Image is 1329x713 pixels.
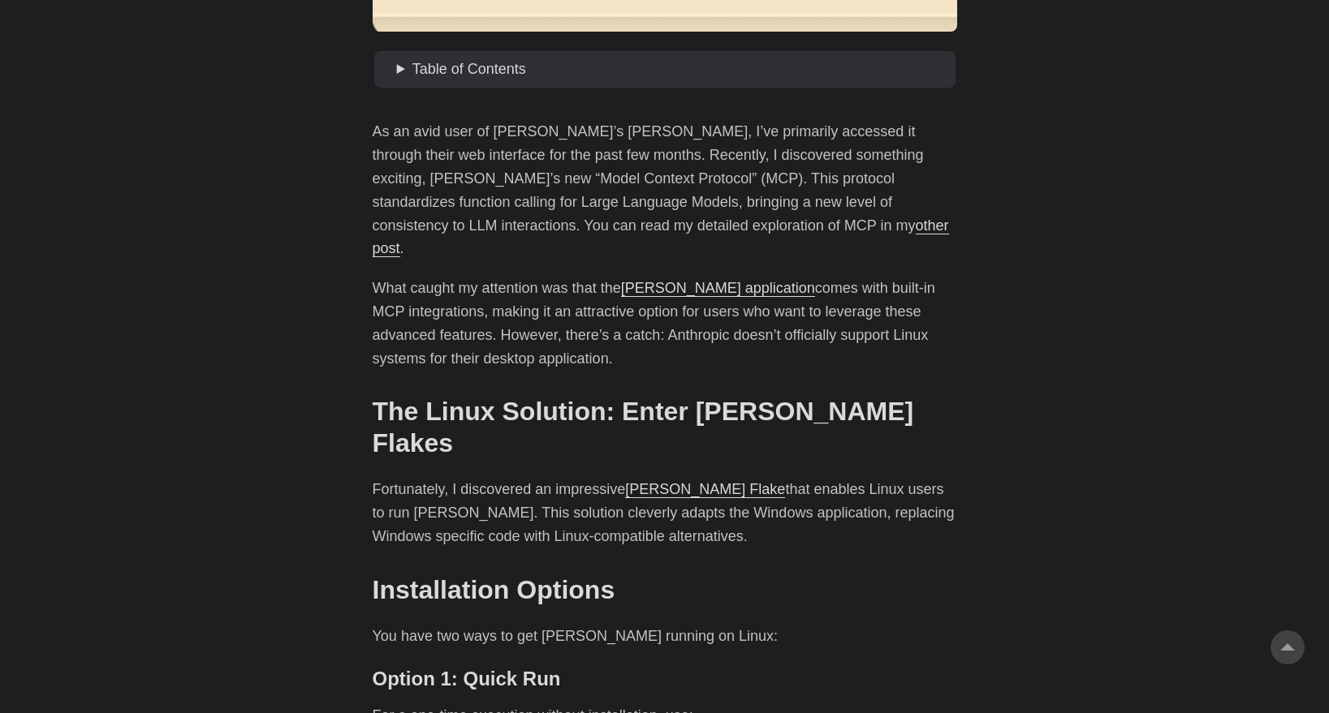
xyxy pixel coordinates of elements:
[412,61,526,77] span: Table of Contents
[397,58,949,81] summary: Table of Contents
[373,668,957,691] h3: Option 1: Quick Run
[373,217,949,257] a: other post
[373,625,957,648] p: You have two ways to get [PERSON_NAME] running on Linux:
[1271,630,1305,664] a: go to top
[373,396,957,458] h2: The Linux Solution: Enter [PERSON_NAME] Flakes
[373,120,957,260] p: As an avid user of [PERSON_NAME]’s [PERSON_NAME], I’ve primarily accessed it through their web in...
[373,478,957,548] p: Fortunately, I discovered an impressive that enables Linux users to run [PERSON_NAME]. This solut...
[373,574,957,605] h2: Installation Options
[621,280,815,296] a: [PERSON_NAME] application
[625,481,785,497] a: [PERSON_NAME] Flake
[373,277,957,370] p: What caught my attention was that the comes with built-in MCP integrations, making it an attracti...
